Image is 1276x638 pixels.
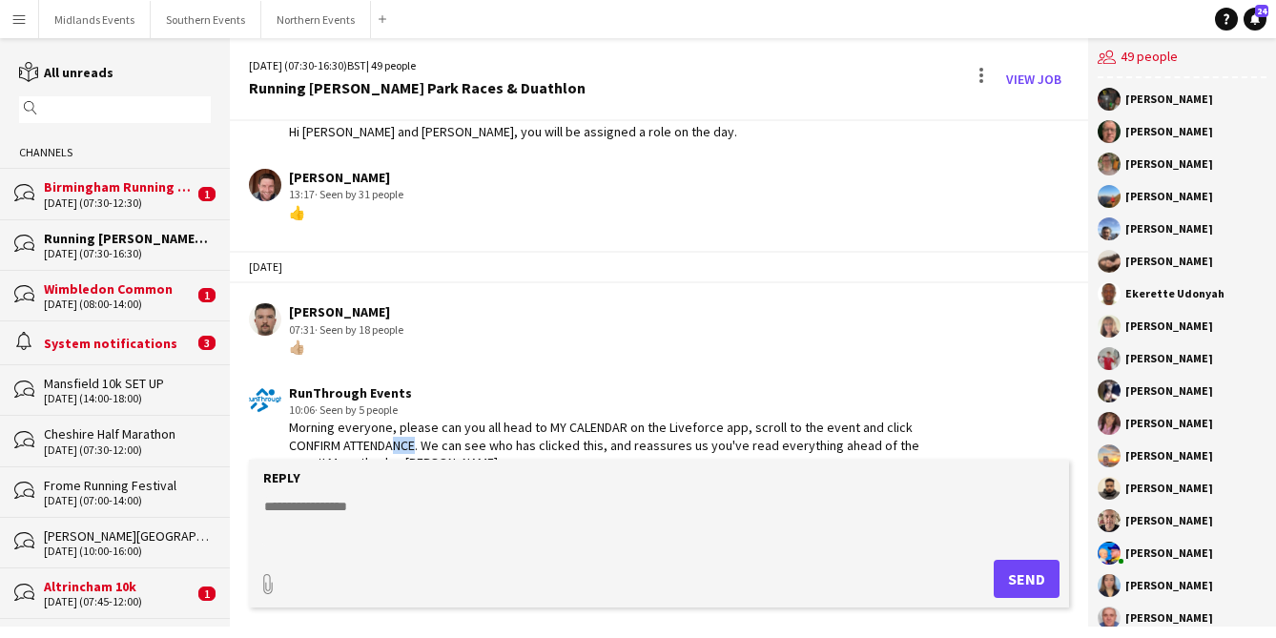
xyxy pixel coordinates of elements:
div: [PERSON_NAME] [1125,450,1213,462]
div: Ekerette Udonyah [1125,288,1225,299]
div: [PERSON_NAME] [1125,126,1213,137]
div: [PERSON_NAME] [1125,320,1213,332]
div: [PERSON_NAME] [1125,418,1213,429]
div: RunThrough Events [289,384,936,401]
span: BST [347,58,366,72]
div: 07:31 [289,321,403,339]
span: 24 [1255,5,1268,17]
div: [PERSON_NAME] [289,303,403,320]
div: [DATE] (10:00-16:00) [44,545,211,558]
div: [PERSON_NAME] [289,169,403,186]
div: Birmingham Running Festival [44,178,194,196]
div: [PERSON_NAME] [1125,158,1213,170]
span: 1 [198,187,216,201]
div: [PERSON_NAME] [1125,353,1213,364]
span: 1 [198,587,216,601]
div: 👍🏼 [289,339,403,356]
label: Reply [263,469,300,486]
div: [PERSON_NAME] [1125,580,1213,591]
button: Midlands Events [39,1,151,38]
div: [DATE] (14:00-18:00) [44,392,211,405]
div: [PERSON_NAME] [1125,483,1213,494]
a: View Job [998,64,1069,94]
div: [DATE] (07:00-14:00) [44,494,211,507]
div: [DATE] (08:00-14:00) [44,298,194,311]
div: [PERSON_NAME] [1125,256,1213,267]
a: 24 [1244,8,1266,31]
div: Morning everyone, please can you all head to MY CALENDAR on the Liveforce app, scroll to the even... [289,419,936,471]
div: [PERSON_NAME] [1125,223,1213,235]
div: [PERSON_NAME] [1125,547,1213,559]
div: Hi [PERSON_NAME] and [PERSON_NAME], you will be assigned a role on the day. [289,123,737,140]
div: [DATE] (07:30-16:30) [44,247,211,260]
div: [PERSON_NAME][GEOGRAPHIC_DATA] Set Up [44,527,211,545]
div: [DATE] (07:30-16:30) | 49 people [249,57,586,74]
div: 49 people [1098,38,1266,78]
div: Altrincham 10k [44,578,194,595]
span: 3 [198,336,216,350]
span: · Seen by 18 people [315,322,403,337]
div: 13:17 [289,186,403,203]
div: Running [PERSON_NAME] Park Races & Duathlon [44,230,211,247]
div: [PERSON_NAME] [1125,612,1213,624]
div: Wimbledon Common [44,280,194,298]
button: Send [994,560,1060,598]
div: [PERSON_NAME] [1125,191,1213,202]
div: [PERSON_NAME] [1125,93,1213,105]
span: · Seen by 5 people [315,402,398,417]
div: [PERSON_NAME] [1125,515,1213,526]
div: Cheshire Half Marathon [44,425,211,442]
div: System notifications [44,335,194,352]
span: · Seen by 31 people [315,187,403,201]
div: [PERSON_NAME] [1125,385,1213,397]
div: Running [PERSON_NAME] Park Races & Duathlon [249,79,586,96]
div: Frome Running Festival [44,477,211,494]
button: Southern Events [151,1,261,38]
div: [DATE] (07:45-12:00) [44,595,194,608]
div: 10:06 [289,401,936,419]
div: [DATE] [230,251,1088,283]
a: All unreads [19,64,113,81]
div: 👍 [289,204,403,221]
div: [DATE] (07:30-12:00) [44,443,211,457]
button: Northern Events [261,1,371,38]
span: 1 [198,288,216,302]
div: Mansfield 10k SET UP [44,375,211,392]
div: [DATE] (07:30-12:30) [44,196,194,210]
